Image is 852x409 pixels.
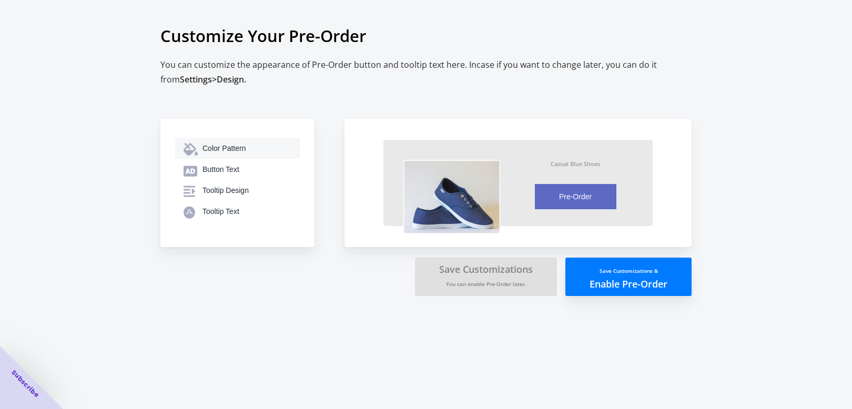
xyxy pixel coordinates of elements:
div: Casual Blue Shoes [551,160,600,168]
small: Save Customizations & [600,267,658,274]
div: Color Pattern [202,143,291,154]
h2: You can customize the appearance of Pre-Order button and tooltip text here. Incase if you want to... [160,57,692,87]
button: Save CustomizationsYou can enable Pre-Order later. [415,258,557,296]
span: Subscribe [9,368,41,400]
span: Settings > Design. [180,74,246,85]
img: vzX7clC.png [403,160,500,234]
div: Tooltip Text [202,206,291,217]
div: Tooltip Design [202,185,291,196]
small: You can enable Pre-Order later. [446,280,526,288]
button: Tooltip Text [175,201,300,222]
h1: Customize Your Pre-Order [160,14,692,57]
button: Button Text [175,159,300,180]
button: Tooltip Design [175,180,300,201]
button: Pre-Order [535,184,616,209]
div: Button Text [202,164,291,175]
button: Color Pattern [175,138,300,159]
button: Save Customizations &Enable Pre-Order [565,258,692,296]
